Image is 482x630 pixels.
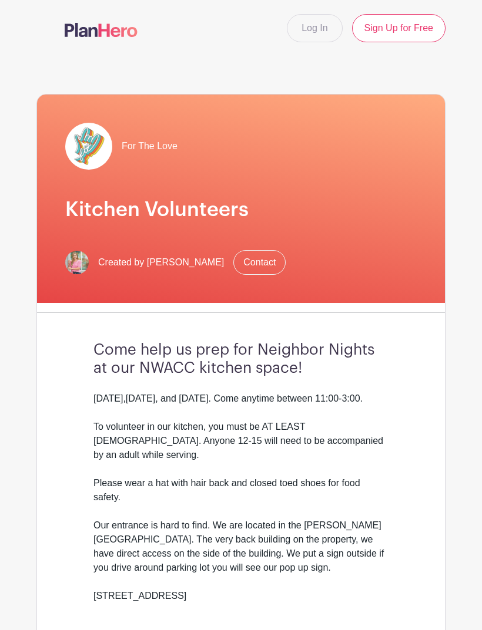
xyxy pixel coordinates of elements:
img: logo-507f7623f17ff9eddc593b1ce0a138ce2505c220e1c5a4e2b4648c50719b7d32.svg [65,23,138,37]
div: Please wear a hat with hair back and closed toed shoes for food safety. [93,476,389,518]
h1: Kitchen Volunteers [65,198,417,222]
img: pageload-spinner.gif [65,123,112,170]
h3: Come help us prep for Neighbor Nights at our NWACC kitchen space! [93,341,389,378]
span: For The Love [122,139,178,153]
div: [STREET_ADDRESS] [93,589,389,617]
a: Sign Up for Free [352,14,446,42]
span: Created by [PERSON_NAME] [98,255,224,269]
a: Contact [233,250,286,275]
div: To volunteer in our kitchen, you must be AT LEAST [DEMOGRAPHIC_DATA]. Anyone 12-15 will need to b... [93,420,389,476]
a: Log In [287,14,342,42]
img: 2x2%20headshot.png [65,251,89,274]
div: Our entrance is hard to find. We are located in the [PERSON_NAME][GEOGRAPHIC_DATA]. The very back... [93,518,389,589]
div: [DATE],[DATE], and [DATE]. Come anytime between 11:00-3:00. [93,392,389,420]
